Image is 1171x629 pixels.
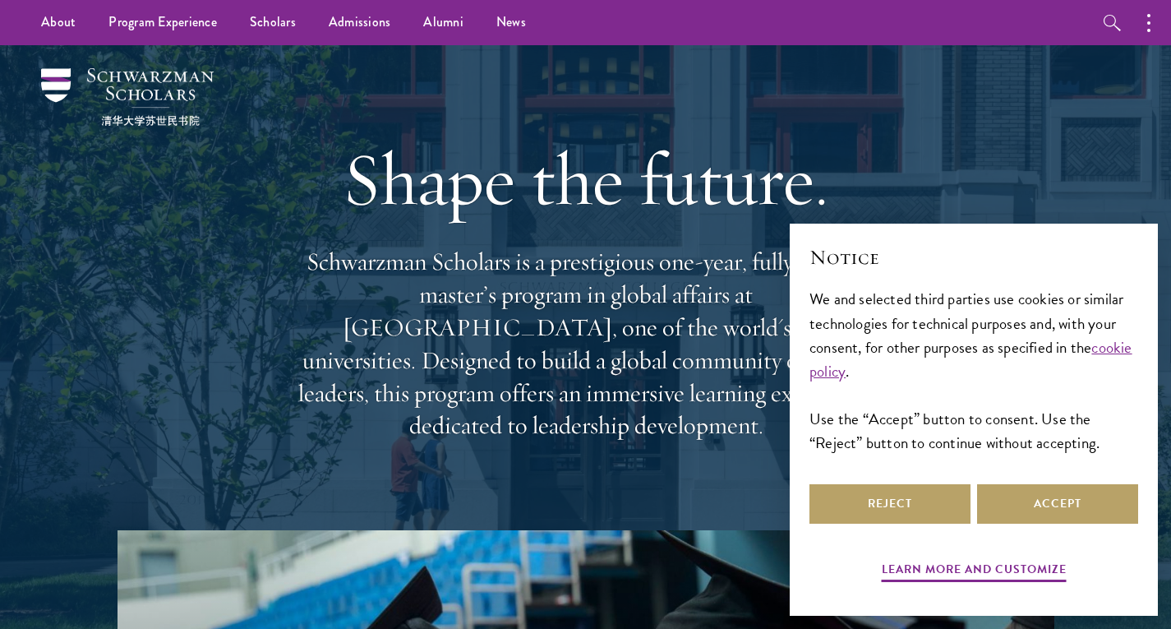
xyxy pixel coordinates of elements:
p: Schwarzman Scholars is a prestigious one-year, fully funded master’s program in global affairs at... [290,246,882,442]
img: Schwarzman Scholars [41,68,214,126]
button: Learn more and customize [882,559,1067,585]
button: Reject [809,484,970,524]
div: We and selected third parties use cookies or similar technologies for technical purposes and, wit... [809,287,1138,454]
h1: Shape the future. [290,133,882,225]
h2: Notice [809,243,1138,271]
button: Accept [977,484,1138,524]
a: cookie policy [809,335,1132,383]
